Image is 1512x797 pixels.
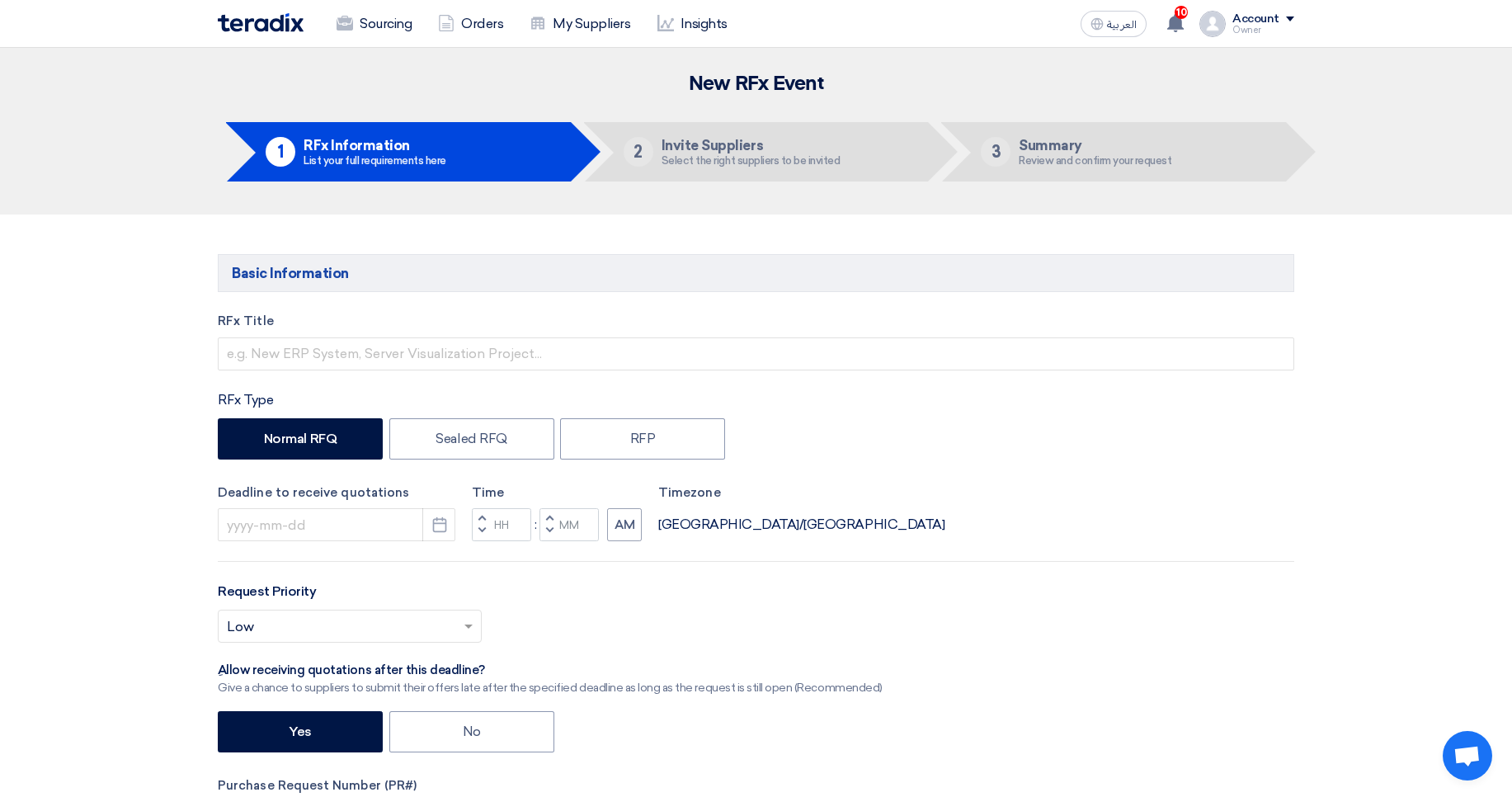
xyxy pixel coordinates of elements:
[218,390,1294,410] div: RFx Type
[389,418,554,460] label: Sealed RFQ
[1232,26,1294,35] div: Owner
[218,254,1294,292] h5: Basic Information
[304,155,446,166] div: List your full requirements here
[1443,731,1492,780] div: Open chat
[218,663,883,679] div: ِAllow receiving quotations after this deadline?
[266,137,295,167] div: 1
[539,508,599,541] input: Minutes
[1081,11,1147,37] button: العربية
[218,483,455,502] label: Deadline to receive quotations
[218,337,1294,370] input: e.g. New ERP System, Server Visualization Project...
[218,776,1294,795] label: Purchase Request Number (PR#)
[472,508,531,541] input: Hours
[323,6,425,42] a: Sourcing
[425,6,516,42] a: Orders
[218,418,383,460] label: Normal RFQ
[1107,19,1137,31] span: العربية
[662,155,841,166] div: Select the right suppliers to be invited
[218,582,316,601] label: Request Priority
[531,515,539,535] div: :
[218,13,304,32] img: Teradix logo
[389,711,554,752] label: No
[1175,6,1188,19] span: 10
[644,6,741,42] a: Insights
[624,137,653,167] div: 2
[607,508,642,541] button: AM
[472,483,642,502] label: Time
[1019,138,1171,153] h5: Summary
[218,312,1294,331] label: RFx Title
[560,418,725,460] label: RFP
[218,711,383,752] label: Yes
[304,138,446,153] h5: RFx Information
[658,483,944,502] label: Timezone
[218,73,1294,96] h2: New RFx Event
[662,138,841,153] h5: Invite Suppliers
[981,137,1010,167] div: 3
[1199,11,1226,37] img: profile_test.png
[1019,155,1171,166] div: Review and confirm your request
[218,508,455,541] input: yyyy-mm-dd
[516,6,643,42] a: My Suppliers
[658,515,944,535] div: [GEOGRAPHIC_DATA]/[GEOGRAPHIC_DATA]
[1232,12,1279,26] div: Account
[218,679,883,696] div: Give a chance to suppliers to submit their offers late after the specified deadline as long as th...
